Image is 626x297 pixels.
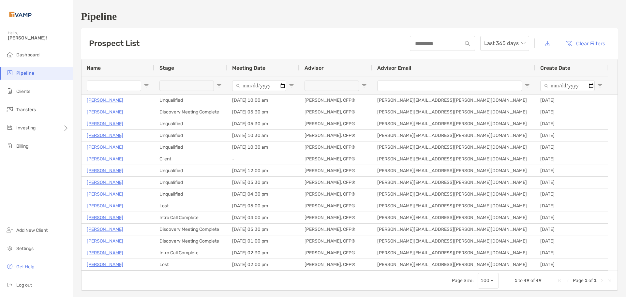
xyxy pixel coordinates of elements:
[154,247,227,259] div: Intro Call Complete
[372,259,535,270] div: [PERSON_NAME][EMAIL_ADDRESS][PERSON_NAME][DOMAIN_NAME]
[227,95,299,106] div: [DATE] 10:00 am
[299,212,372,223] div: [PERSON_NAME], CFP®
[565,278,570,283] div: Previous Page
[154,106,227,118] div: Discovery Meeting Complete
[87,202,123,210] p: [PERSON_NAME]
[299,118,372,129] div: [PERSON_NAME], CFP®
[227,141,299,153] div: [DATE] 10:30 am
[154,95,227,106] div: Unqualified
[227,106,299,118] div: [DATE] 05:30 pm
[8,35,69,41] span: [PERSON_NAME]!
[87,178,123,186] a: [PERSON_NAME]
[87,214,123,222] a: [PERSON_NAME]
[535,212,608,223] div: [DATE]
[299,200,372,212] div: [PERSON_NAME], CFP®
[87,108,123,116] a: [PERSON_NAME]
[557,278,562,283] div: First Page
[299,247,372,259] div: [PERSON_NAME], CFP®
[535,259,608,270] div: [DATE]
[16,282,32,288] span: Log out
[484,36,525,51] span: Last 365 days
[305,65,324,71] span: Advisor
[607,278,612,283] div: Last Page
[540,81,595,91] input: Create Date Filter Input
[81,10,618,22] h1: Pipeline
[377,81,522,91] input: Advisor Email Filter Input
[16,107,36,112] span: Transfers
[154,118,227,129] div: Unqualified
[154,259,227,270] div: Lost
[372,118,535,129] div: [PERSON_NAME][EMAIL_ADDRESS][PERSON_NAME][DOMAIN_NAME]
[227,165,299,176] div: [DATE] 12:00 pm
[525,83,530,88] button: Open Filter Menu
[87,167,123,175] p: [PERSON_NAME]
[299,224,372,235] div: [PERSON_NAME], CFP®
[299,141,372,153] div: [PERSON_NAME], CFP®
[289,83,294,88] button: Open Filter Menu
[535,153,608,165] div: [DATE]
[16,264,34,270] span: Get Help
[87,96,123,104] a: [PERSON_NAME]
[87,155,123,163] p: [PERSON_NAME]
[299,106,372,118] div: [PERSON_NAME], CFP®
[560,36,610,51] button: Clear Filters
[535,235,608,247] div: [DATE]
[535,106,608,118] div: [DATE]
[16,125,36,131] span: Investing
[535,95,608,106] div: [DATE]
[6,244,14,252] img: settings icon
[599,278,604,283] div: Next Page
[154,212,227,223] div: Intro Call Complete
[87,260,123,269] p: [PERSON_NAME]
[87,120,123,128] a: [PERSON_NAME]
[372,165,535,176] div: [PERSON_NAME][EMAIL_ADDRESS][PERSON_NAME][DOMAIN_NAME]
[227,235,299,247] div: [DATE] 01:00 pm
[6,87,14,95] img: clients icon
[16,246,34,251] span: Settings
[465,41,470,46] img: input icon
[372,188,535,200] div: [PERSON_NAME][EMAIL_ADDRESS][PERSON_NAME][DOMAIN_NAME]
[6,281,14,289] img: logout icon
[154,235,227,247] div: Discovery Meeting Complete
[8,3,33,26] img: Zoe Logo
[87,190,123,198] a: [PERSON_NAME]
[6,69,14,77] img: pipeline icon
[536,278,542,283] span: 49
[372,224,535,235] div: [PERSON_NAME][EMAIL_ADDRESS][PERSON_NAME][DOMAIN_NAME]
[159,65,174,71] span: Stage
[540,65,570,71] span: Create Date
[154,165,227,176] div: Unqualified
[372,247,535,259] div: [PERSON_NAME][EMAIL_ADDRESS][PERSON_NAME][DOMAIN_NAME]
[299,177,372,188] div: [PERSON_NAME], CFP®
[585,278,588,283] span: 1
[573,278,584,283] span: Page
[87,249,123,257] a: [PERSON_NAME]
[6,142,14,150] img: billing icon
[377,65,411,71] span: Advisor Email
[154,200,227,212] div: Lost
[6,226,14,234] img: add_new_client icon
[154,177,227,188] div: Unqualified
[299,95,372,106] div: [PERSON_NAME], CFP®
[227,153,299,165] div: -
[227,130,299,141] div: [DATE] 10:30 am
[481,278,489,283] div: 100
[372,106,535,118] div: [PERSON_NAME][EMAIL_ADDRESS][PERSON_NAME][DOMAIN_NAME]
[87,131,123,140] a: [PERSON_NAME]
[87,237,123,245] p: [PERSON_NAME]
[89,39,140,48] h3: Prospect List
[589,278,593,283] span: of
[154,188,227,200] div: Unqualified
[299,259,372,270] div: [PERSON_NAME], CFP®
[535,188,608,200] div: [DATE]
[6,262,14,270] img: get-help icon
[232,81,286,91] input: Meeting Date Filter Input
[87,225,123,233] p: [PERSON_NAME]
[372,130,535,141] div: [PERSON_NAME][EMAIL_ADDRESS][PERSON_NAME][DOMAIN_NAME]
